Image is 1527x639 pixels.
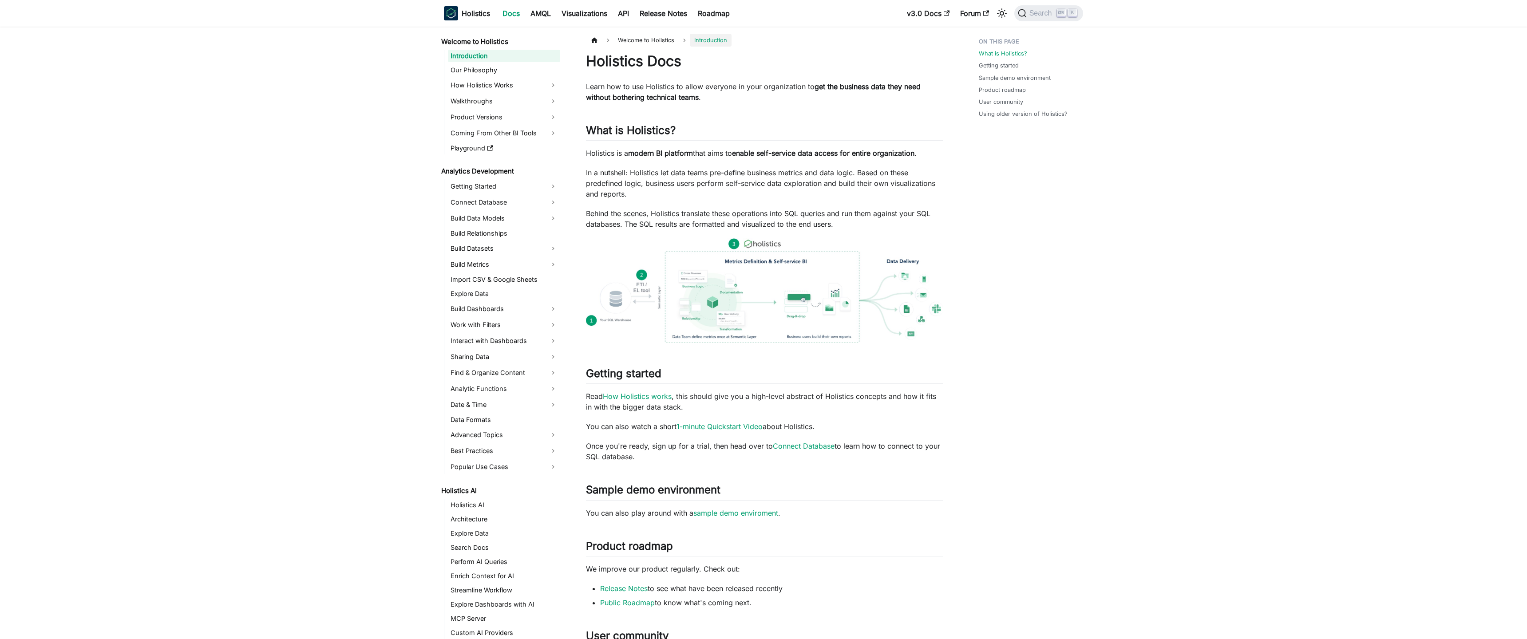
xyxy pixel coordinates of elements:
[448,195,560,209] a: Connect Database
[448,350,560,364] a: Sharing Data
[462,8,490,19] b: Holistics
[586,34,603,47] a: Home page
[497,6,525,20] a: Docs
[1014,5,1083,21] button: Search (Ctrl+K)
[979,61,1019,70] a: Getting started
[439,485,560,497] a: Holistics AI
[556,6,613,20] a: Visualizations
[448,414,560,426] a: Data Formats
[448,288,560,300] a: Explore Data
[676,422,763,431] a: 1-minute Quickstart Video
[448,94,560,108] a: Walkthroughs
[448,382,560,396] a: Analytic Functions
[448,78,560,92] a: How Holistics Works
[732,149,914,158] strong: enable self-service data access for entire organization
[448,444,560,458] a: Best Practices
[613,6,634,20] a: API
[586,564,943,574] p: We improve our product regularly. Check out:
[586,540,943,556] h2: Product roadmap
[995,6,1009,20] button: Switch between dark and light mode (currently light mode)
[448,556,560,568] a: Perform AI Queries
[586,483,943,500] h2: Sample demo environment
[448,513,560,525] a: Architecture
[586,508,943,518] p: You can also play around with a .
[634,6,692,20] a: Release Notes
[439,35,560,48] a: Welcome to Holistics
[586,52,943,70] h1: Holistics Docs
[586,34,943,47] nav: Breadcrumbs
[979,98,1023,106] a: User community
[448,227,560,240] a: Build Relationships
[628,149,693,158] strong: modern BI platform
[448,527,560,540] a: Explore Data
[448,366,560,380] a: Find & Organize Content
[586,124,943,141] h2: What is Holistics?
[586,238,943,343] img: How Holistics fits in your Data Stack
[603,392,672,401] a: How Holistics works
[586,421,943,432] p: You can also watch a short about Holistics.
[444,6,490,20] a: HolisticsHolistics
[448,179,560,193] a: Getting Started
[448,627,560,639] a: Custom AI Providers
[693,509,778,517] a: sample demo enviroment
[448,50,560,62] a: Introduction
[586,441,943,462] p: Once you're ready, sign up for a trial, then head over to to learn how to connect to your SQL dat...
[979,110,1068,118] a: Using older version of Holistics?
[1027,9,1057,17] span: Search
[448,334,560,348] a: Interact with Dashboards
[979,86,1026,94] a: Product roadmap
[586,208,943,229] p: Behind the scenes, Holistics translate these operations into SQL queries and run them against you...
[435,27,568,639] nav: Docs sidebar
[448,541,560,554] a: Search Docs
[448,273,560,286] a: Import CSV & Google Sheets
[773,442,835,450] a: Connect Database
[448,110,560,124] a: Product Versions
[600,583,943,594] li: to see what have been released recently
[448,64,560,76] a: Our Philosophy
[525,6,556,20] a: AMQL
[448,211,560,225] a: Build Data Models
[439,165,560,177] a: Analytics Development
[979,49,1027,58] a: What is Holistics?
[600,597,943,608] li: to know what's coming next.
[448,584,560,596] a: Streamline Workflow
[586,167,943,199] p: In a nutshell: Holistics let data teams pre-define business metrics and data logic. Based on thes...
[692,6,735,20] a: Roadmap
[613,34,679,47] span: Welcome to Holistics
[448,398,560,412] a: Date & Time
[979,74,1051,82] a: Sample demo environment
[448,612,560,625] a: MCP Server
[448,257,560,272] a: Build Metrics
[955,6,994,20] a: Forum
[1068,9,1077,17] kbd: K
[448,428,560,442] a: Advanced Topics
[690,34,732,47] span: Introduction
[448,302,560,316] a: Build Dashboards
[448,126,560,140] a: Coming From Other BI Tools
[902,6,955,20] a: v3.0 Docs
[448,241,560,256] a: Build Datasets
[444,6,458,20] img: Holistics
[448,598,560,611] a: Explore Dashboards with AI
[600,598,655,607] a: Public Roadmap
[448,142,560,154] a: Playground
[448,499,560,511] a: Holistics AI
[448,318,560,332] a: Work with Filters
[586,148,943,158] p: Holistics is a that aims to .
[586,391,943,412] p: Read , this should give you a high-level abstract of Holistics concepts and how it fits in with t...
[586,81,943,103] p: Learn how to use Holistics to allow everyone in your organization to .
[448,570,560,582] a: Enrich Context for AI
[586,367,943,384] h2: Getting started
[448,460,560,474] a: Popular Use Cases
[600,584,648,593] a: Release Notes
